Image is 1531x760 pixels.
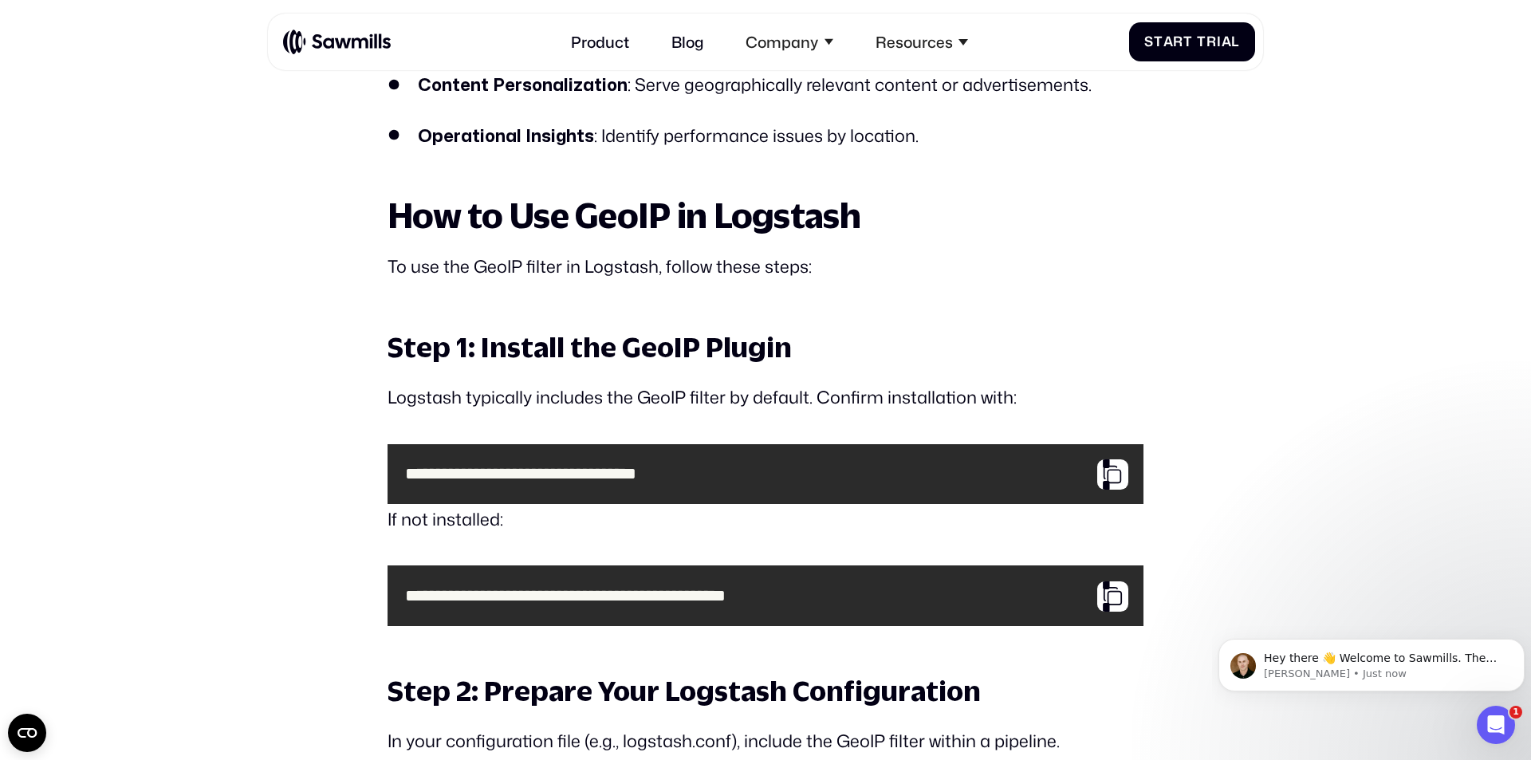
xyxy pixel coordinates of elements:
span: Hey there 👋 Welcome to Sawmills. The smart telemetry management platform that solves cost, qualit... [52,46,285,123]
div: Resources [864,21,979,62]
a: StartTrial [1129,22,1256,61]
span: a [1163,33,1174,49]
p: To use the GeoIP filter in Logstash, follow these steps: [388,251,1143,282]
li: : Serve geographically relevant content or advertisements. [388,72,1143,99]
button: Open CMP widget [8,714,46,752]
a: Product [560,21,641,62]
p: Message from Winston, sent Just now [52,61,293,76]
div: Resources [876,33,953,51]
strong: How to Use GeoIP in Logstash [388,195,860,235]
span: t [1154,33,1163,49]
span: S [1144,33,1154,49]
div: Company [734,21,844,62]
strong: Step 2: Prepare Your Logstash Configuration [388,674,981,707]
div: Company [746,33,818,51]
span: t [1183,33,1193,49]
p: Logstash typically includes the GeoIP filter by default. Confirm installation with: [388,382,1143,413]
strong: Content Personalization [418,77,628,94]
span: l [1231,33,1240,49]
iframe: Intercom live chat [1477,706,1515,744]
span: r [1173,33,1183,49]
p: In your configuration file (e.g., logstash.conf), include the GeoIP filter within a pipeline. [388,726,1143,757]
span: a [1222,33,1232,49]
li: : Identify performance issues by location. [388,123,1143,150]
p: If not installed: [388,504,1143,535]
a: Blog [659,21,715,62]
span: 1 [1509,706,1522,719]
span: T [1197,33,1206,49]
span: i [1217,33,1222,49]
strong: Step 1: Install the GeoIP Plugin [388,330,792,363]
span: r [1206,33,1217,49]
strong: Operational Insights [418,128,594,145]
iframe: Intercom notifications message [1212,605,1531,717]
